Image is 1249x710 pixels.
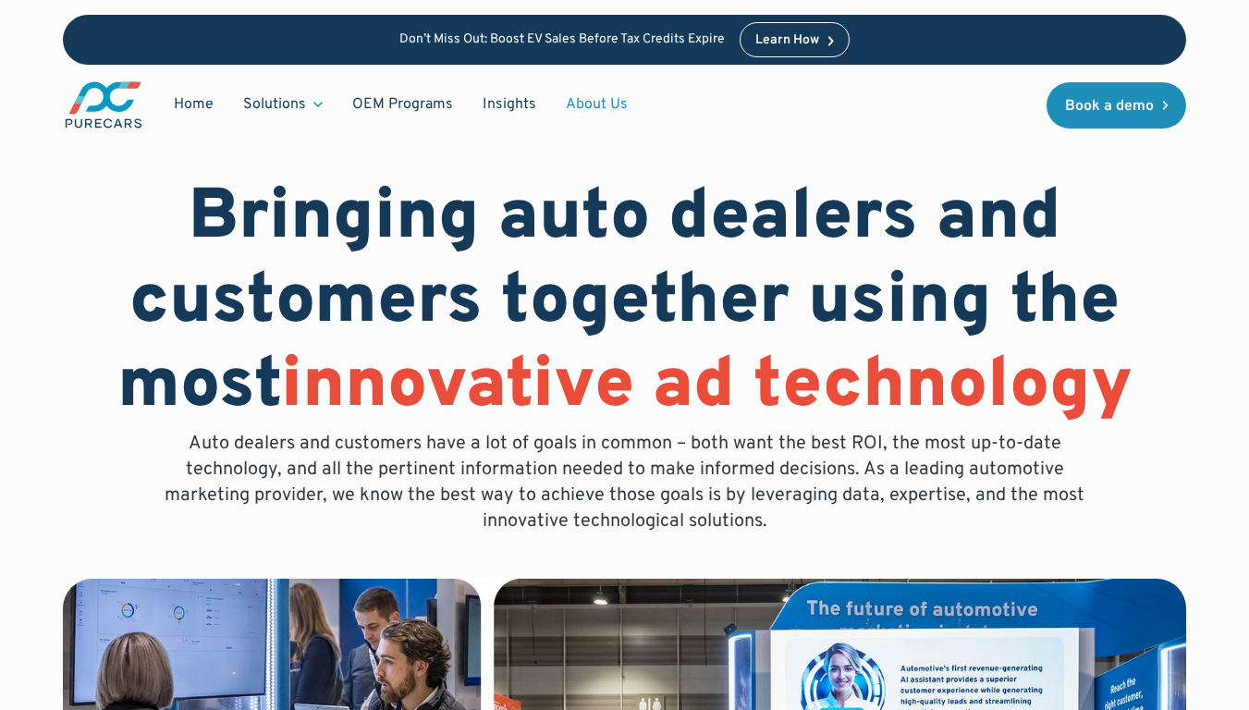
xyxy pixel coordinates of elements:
[399,32,725,48] p: Don’t Miss Out: Boost EV Sales Before Tax Credits Expire
[755,34,819,47] div: Learn How
[740,22,850,57] a: Learn How
[243,94,306,115] div: Solutions
[551,87,643,122] a: About Us
[63,80,144,130] a: main
[468,87,551,122] a: Insights
[152,431,1098,534] p: Auto dealers and customers have a lot of goals in common – both want the best ROI, the most up-to...
[281,343,1133,432] span: innovative ad technology
[159,87,228,122] a: Home
[228,87,337,122] div: Solutions
[337,87,468,122] a: OEM Programs
[63,177,1187,431] h1: Bringing auto dealers and customers together using the most
[1065,99,1154,114] div: Book a demo
[63,80,144,130] img: purecars logo
[1047,82,1187,129] a: Book a demo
